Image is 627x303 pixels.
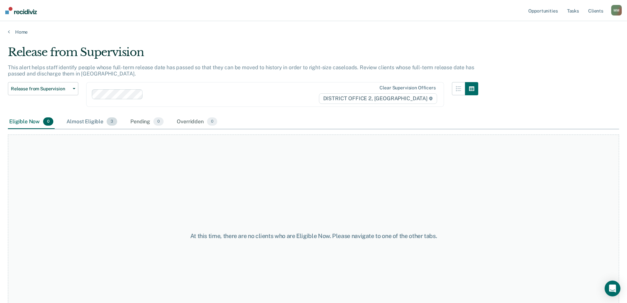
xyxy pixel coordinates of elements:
a: Home [8,29,619,35]
span: DISTRICT OFFICE 2, [GEOGRAPHIC_DATA] [319,93,437,104]
button: MM [611,5,622,15]
div: Release from Supervision [8,45,478,64]
div: Eligible Now0 [8,115,55,129]
img: Recidiviz [5,7,37,14]
span: 0 [207,117,217,126]
span: Release from Supervision [11,86,70,92]
span: 0 [153,117,164,126]
span: 3 [107,117,117,126]
div: Almost Eligible3 [65,115,118,129]
button: Release from Supervision [8,82,78,95]
div: Open Intercom Messenger [605,281,620,296]
div: At this time, there are no clients who are Eligible Now. Please navigate to one of the other tabs. [161,232,466,240]
span: 0 [43,117,53,126]
p: This alert helps staff identify people whose full-term release date has passed so that they can b... [8,64,474,77]
div: Clear supervision officers [379,85,435,91]
div: M M [611,5,622,15]
div: Pending0 [129,115,165,129]
div: Overridden0 [175,115,219,129]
